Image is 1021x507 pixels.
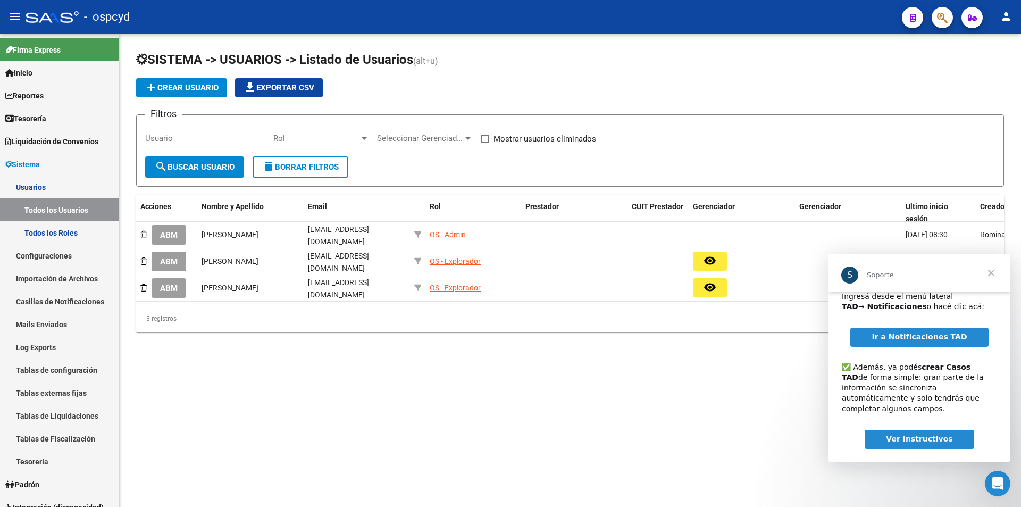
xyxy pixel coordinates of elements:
span: [PERSON_NAME] [202,284,258,292]
span: [DATE] 08:30 [906,230,948,239]
span: [EMAIL_ADDRESS][DOMAIN_NAME] [308,225,369,246]
datatable-header-cell: CUIT Prestador [627,195,689,230]
span: Prestador [525,202,559,211]
mat-icon: file_download [244,81,256,94]
mat-icon: delete [262,160,275,173]
span: Inicio [5,67,32,79]
div: OS - Admin [430,229,466,241]
span: - ospcyd [84,5,130,29]
span: Reportes [5,90,44,102]
span: Gerenciador [799,202,841,211]
span: Padrón [5,479,39,491]
button: ABM [152,278,186,298]
span: [EMAIL_ADDRESS][DOMAIN_NAME] [308,252,369,272]
h3: Filtros [145,106,182,121]
span: (alt+u) [413,56,438,66]
div: ​ [13,200,169,221]
span: Buscar Usuario [155,162,235,172]
datatable-header-cell: Email [304,195,410,230]
mat-icon: add [145,81,157,94]
iframe: Intercom live chat [985,471,1010,496]
span: Mostrar usuarios eliminados [493,132,596,145]
span: Rol [273,134,359,143]
span: Liquidación de Convenios [5,136,98,147]
button: Buscar Usuario [145,156,244,178]
button: ABM [152,225,186,245]
span: Rol [430,202,441,211]
span: Exportar CSV [244,83,314,93]
datatable-header-cell: Ultimo inicio sesión [901,195,976,230]
span: Borrar Filtros [262,162,339,172]
div: 3 registros [136,305,1004,332]
span: Ultimo inicio sesión [906,202,948,223]
span: [PERSON_NAME] [202,230,258,239]
span: Seleccionar Gerenciador [377,134,463,143]
span: Email [308,202,327,211]
span: Tesorería [5,113,46,124]
mat-icon: person [1000,10,1012,23]
datatable-header-cell: Nombre y Apellido [197,195,304,230]
button: Borrar Filtros [253,156,348,178]
div: OS - Explorador [430,255,481,268]
div: OS - Explorador [430,282,481,294]
span: Gerenciador [693,202,735,211]
datatable-header-cell: Acciones [136,195,197,230]
span: SISTEMA -> USUARIOS -> Listado de Usuarios [136,52,413,67]
span: Firma Express [5,44,61,56]
span: Romina - [980,230,1009,239]
button: Exportar CSV [235,78,323,97]
iframe: Intercom live chat mensaje [828,254,1010,462]
span: [EMAIL_ADDRESS][DOMAIN_NAME] [308,278,369,299]
span: [PERSON_NAME] [202,257,258,265]
span: Crear Usuario [145,83,219,93]
span: Creado por [980,202,1017,211]
button: ABM [152,252,186,271]
span: CUIT Prestador [632,202,683,211]
datatable-header-cell: Rol [425,195,521,230]
span: Acciones [140,202,171,211]
datatable-header-cell: Gerenciador [689,195,795,230]
span: ABM [160,257,178,267]
datatable-header-cell: Gerenciador [795,195,901,230]
mat-icon: search [155,160,168,173]
mat-icon: remove_red_eye [704,254,716,267]
mat-icon: menu [9,10,21,23]
span: Sistema [5,159,40,170]
span: ABM [160,284,178,293]
datatable-header-cell: Prestador [521,195,627,230]
span: ABM [160,230,178,240]
button: Crear Usuario [136,78,227,97]
mat-icon: remove_red_eye [704,281,716,294]
span: Nombre y Apellido [202,202,264,211]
